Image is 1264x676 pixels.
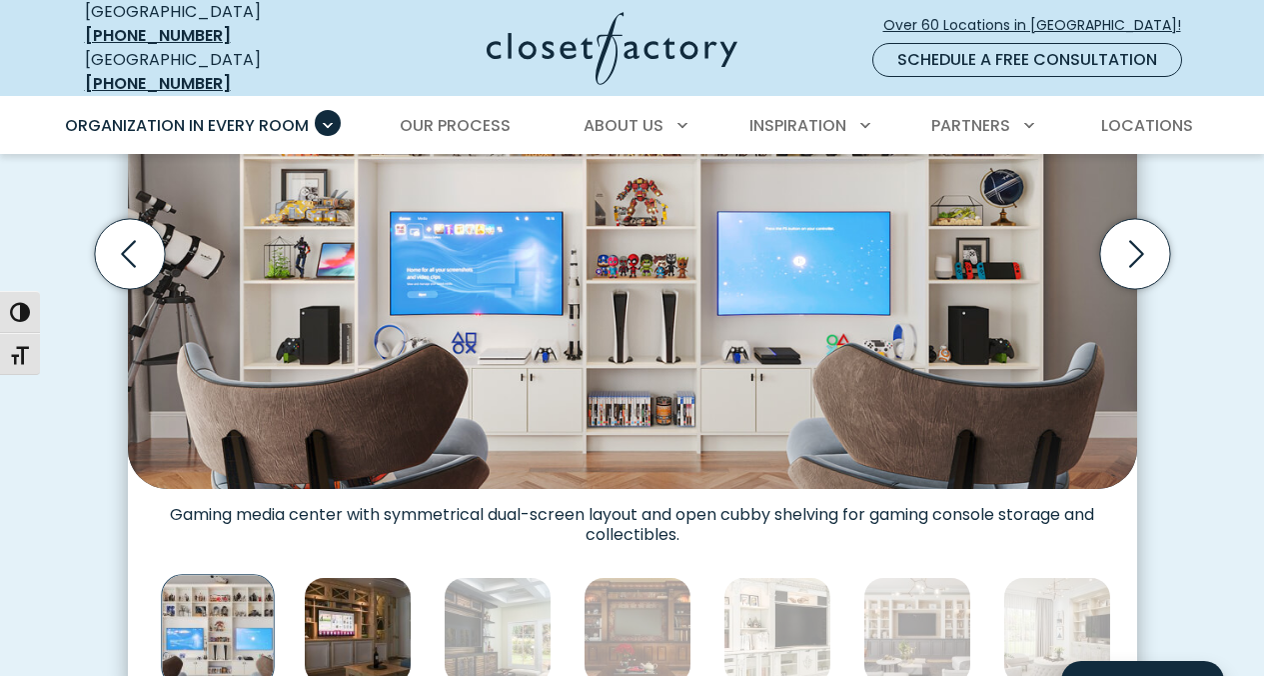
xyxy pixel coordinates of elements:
nav: Primary Menu [51,98,1214,154]
span: Partners [931,114,1010,137]
a: [PHONE_NUMBER] [85,24,231,47]
div: [GEOGRAPHIC_DATA] [85,48,330,96]
figcaption: Gaming media center with symmetrical dual-screen layout and open cubby shelving for gaming consol... [128,489,1137,545]
span: Over 60 Locations in [GEOGRAPHIC_DATA]! [883,15,1197,36]
span: Locations [1101,114,1193,137]
button: Previous slide [87,211,173,297]
span: Inspiration [749,114,846,137]
span: Our Process [400,114,511,137]
a: [PHONE_NUMBER] [85,72,231,95]
span: Organization in Every Room [65,114,309,137]
a: Over 60 Locations in [GEOGRAPHIC_DATA]! [882,8,1198,43]
span: About Us [584,114,663,137]
button: Next slide [1092,211,1178,297]
img: Closet Factory Logo [487,12,737,85]
a: Schedule a Free Consultation [872,43,1182,77]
